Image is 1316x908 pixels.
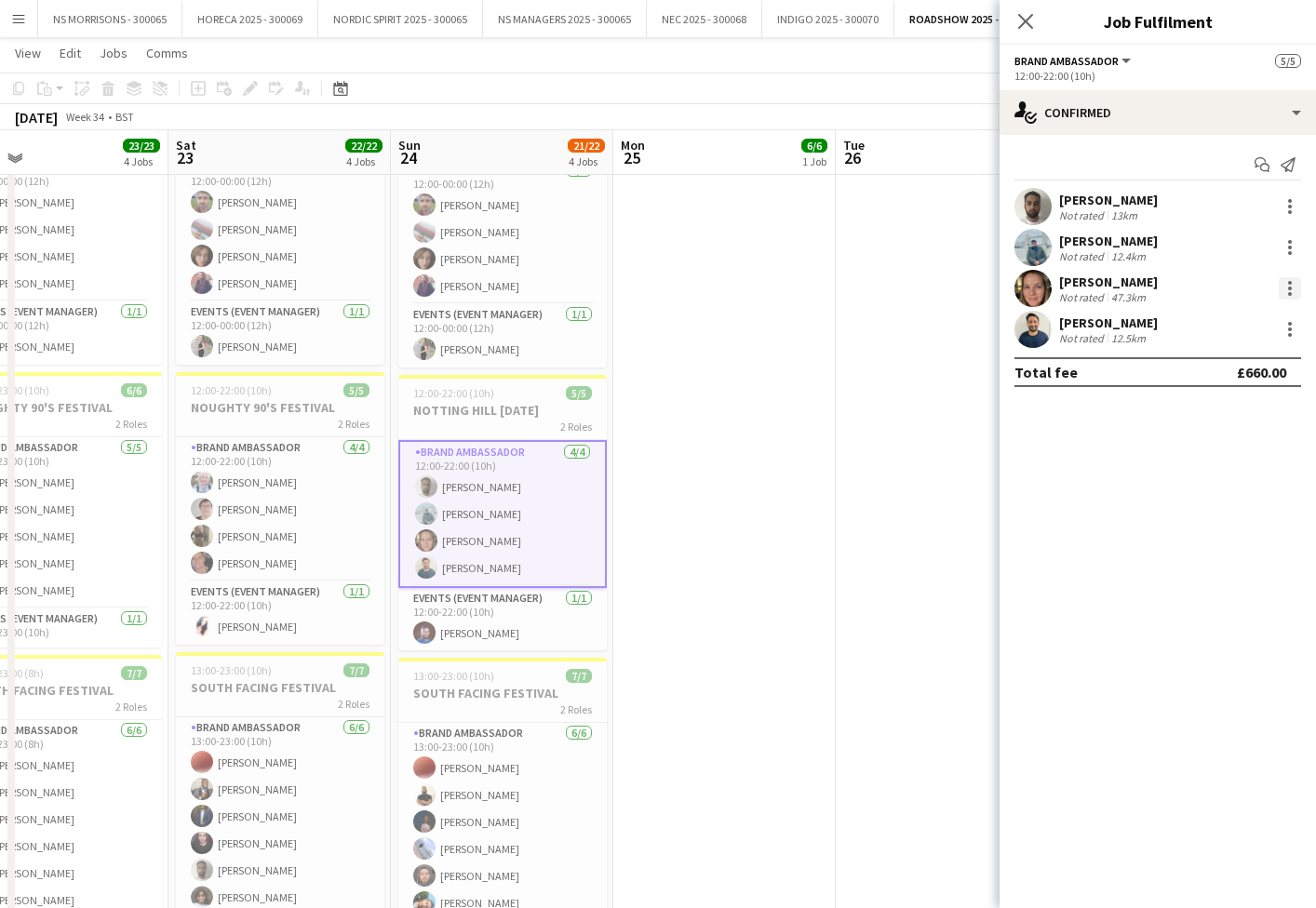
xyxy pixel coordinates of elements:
[176,157,384,301] app-card-role: Brand Ambassador4/412:00-00:00 (12h)[PERSON_NAME][PERSON_NAME][PERSON_NAME][PERSON_NAME]
[176,581,384,645] app-card-role: Events (Event Manager)1/112:00-22:00 (10h)[PERSON_NAME]
[1059,314,1158,331] div: [PERSON_NAME]
[123,139,160,153] span: 23/23
[1000,9,1316,33] h3: Job Fulfilment
[52,41,88,65] a: Edit
[338,417,369,431] span: 2 Roles
[176,92,384,365] app-job-card: 12:00-00:00 (12h) (Sun)5/5LOST VILLAGE2 RolesBrand Ambassador4/412:00-00:00 (12h)[PERSON_NAME][PE...
[762,1,894,37] button: INDIGO 2025 - 300070
[176,372,384,645] app-job-card: 12:00-22:00 (10h)5/5NOUGHTY 90'S FESTIVAL2 RolesBrand Ambassador4/412:00-22:00 (10h)[PERSON_NAME]...
[413,386,494,400] span: 12:00-22:00 (10h)
[1014,54,1119,68] span: Brand Ambassador
[398,375,607,650] app-job-card: 12:00-22:00 (10h)5/5NOTTING HILL [DATE]2 RolesBrand Ambassador4/412:00-22:00 (10h)[PERSON_NAME][P...
[191,663,272,677] span: 13:00-23:00 (10h)
[894,1,1050,37] button: ROADSHOW 2025 - 300067
[1275,54,1301,68] span: 5/5
[1014,69,1301,83] div: 12:00-22:00 (10h)
[7,41,48,65] a: View
[569,154,604,168] div: 4 Jobs
[1014,54,1134,68] button: Brand Ambassador
[100,45,128,61] span: Jobs
[396,147,421,168] span: 24
[15,108,58,127] div: [DATE]
[1014,363,1078,381] div: Total fee
[398,685,607,701] h3: SOUTH FACING FESTIVAL
[146,45,188,61] span: Comms
[647,1,762,37] button: NEC 2025 - 300068
[61,110,108,124] span: Week 34
[801,139,827,153] span: 6/6
[1059,331,1108,345] div: Not rated
[115,700,147,714] span: 2 Roles
[38,1,182,37] button: NS MORRISONS - 300065
[338,697,369,711] span: 2 Roles
[60,45,81,61] span: Edit
[1108,208,1141,222] div: 13km
[618,147,645,168] span: 25
[343,383,369,397] span: 5/5
[124,154,159,168] div: 4 Jobs
[176,679,384,696] h3: SOUTH FACING FESTIVAL
[346,154,382,168] div: 4 Jobs
[115,110,134,124] div: BST
[483,1,647,37] button: NS MANAGERS 2025 - 300065
[398,304,607,367] app-card-role: Events (Event Manager)1/112:00-00:00 (12h)[PERSON_NAME]
[398,160,607,304] app-card-role: Brand Ambassador4/412:00-00:00 (12h)[PERSON_NAME][PERSON_NAME][PERSON_NAME][PERSON_NAME]
[398,95,607,367] app-job-card: 12:00-00:00 (12h) (Mon)5/5LOST VILLAGE2 RolesBrand Ambassador4/412:00-00:00 (12h)[PERSON_NAME][PE...
[840,147,865,168] span: 26
[115,417,147,431] span: 2 Roles
[560,702,592,716] span: 2 Roles
[843,137,865,154] span: Tue
[121,383,147,397] span: 6/6
[802,154,826,168] div: 1 Job
[1059,208,1108,222] div: Not rated
[345,139,383,153] span: 22/22
[1108,249,1149,263] div: 12.4km
[1059,274,1158,290] div: [PERSON_NAME]
[1059,233,1158,249] div: [PERSON_NAME]
[121,666,147,680] span: 7/7
[173,147,196,168] span: 23
[15,45,41,61] span: View
[566,386,592,400] span: 5/5
[1108,290,1149,304] div: 47.3km
[566,669,592,683] span: 7/7
[413,669,494,683] span: 13:00-23:00 (10h)
[398,588,607,651] app-card-role: Events (Event Manager)1/112:00-22:00 (10h)[PERSON_NAME]
[176,437,384,581] app-card-role: Brand Ambassador4/412:00-22:00 (10h)[PERSON_NAME][PERSON_NAME][PERSON_NAME][PERSON_NAME]
[343,663,369,677] span: 7/7
[182,1,318,37] button: HORECA 2025 - 300069
[560,420,592,434] span: 2 Roles
[176,137,196,154] span: Sat
[92,41,135,65] a: Jobs
[1059,290,1108,304] div: Not rated
[398,440,607,588] app-card-role: Brand Ambassador4/412:00-22:00 (10h)[PERSON_NAME][PERSON_NAME][PERSON_NAME][PERSON_NAME]
[1059,249,1108,263] div: Not rated
[398,402,607,419] h3: NOTTING HILL [DATE]
[621,137,645,154] span: Mon
[1059,192,1158,208] div: [PERSON_NAME]
[398,137,421,154] span: Sun
[1108,331,1149,345] div: 12.5km
[139,41,195,65] a: Comms
[1000,90,1316,135] div: Confirmed
[176,399,384,416] h3: NOUGHTY 90'S FESTIVAL
[176,301,384,365] app-card-role: Events (Event Manager)1/112:00-00:00 (12h)[PERSON_NAME]
[568,139,605,153] span: 21/22
[191,383,272,397] span: 12:00-22:00 (10h)
[318,1,483,37] button: NORDIC SPIRIT 2025 - 300065
[1237,363,1286,381] div: £660.00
